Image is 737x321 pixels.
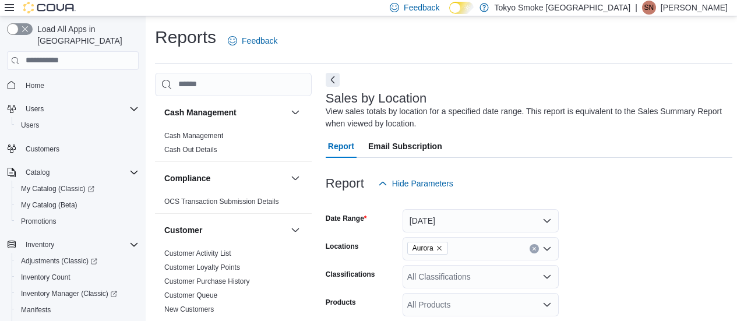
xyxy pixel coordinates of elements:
span: Home [21,78,139,93]
span: Inventory [21,238,139,252]
label: Date Range [326,214,367,223]
button: Users [21,102,48,116]
button: Cash Management [164,107,286,118]
span: Manifests [21,305,51,315]
span: Users [26,104,44,114]
span: Aurora [407,242,448,255]
a: Inventory Manager (Classic) [12,285,143,302]
label: Products [326,298,356,307]
a: OCS Transaction Submission Details [164,197,279,206]
span: My Catalog (Beta) [21,200,77,210]
span: Dark Mode [449,14,450,15]
p: [PERSON_NAME] [661,1,728,15]
span: Inventory Manager (Classic) [21,289,117,298]
a: Inventory Manager (Classic) [16,287,122,301]
span: Catalog [26,168,50,177]
button: Open list of options [542,244,552,253]
button: Compliance [288,171,302,185]
button: Next [326,73,340,87]
button: Cash Management [288,105,302,119]
button: [DATE] [403,209,559,232]
span: Feedback [242,35,277,47]
a: Promotions [16,214,61,228]
span: Cash Out Details [164,145,217,154]
button: Users [12,117,143,133]
span: Users [16,118,139,132]
label: Classifications [326,270,375,279]
a: Cash Management [164,132,223,140]
div: Compliance [155,195,312,213]
button: Inventory [21,238,59,252]
a: New Customers [164,305,214,313]
a: Cash Out Details [164,146,217,154]
a: Adjustments (Classic) [12,253,143,269]
button: Open list of options [542,300,552,309]
span: Inventory Count [21,273,70,282]
button: Hide Parameters [373,172,458,195]
span: Load All Apps in [GEOGRAPHIC_DATA] [33,23,139,47]
span: New Customers [164,305,214,314]
button: Inventory Count [12,269,143,285]
p: Tokyo Smoke [GEOGRAPHIC_DATA] [495,1,631,15]
span: Report [328,135,354,158]
span: Promotions [21,217,57,226]
a: My Catalog (Classic) [16,182,99,196]
button: Promotions [12,213,143,230]
button: Customer [164,224,286,236]
button: Catalog [2,164,143,181]
button: Compliance [164,172,286,184]
h3: Report [326,177,364,191]
span: Cash Management [164,131,223,140]
span: Customers [26,144,59,154]
span: Customer Queue [164,291,217,300]
h3: Cash Management [164,107,237,118]
span: My Catalog (Classic) [21,184,94,193]
span: Users [21,102,139,116]
button: Users [2,101,143,117]
span: Inventory Manager (Classic) [16,287,139,301]
button: Inventory [2,237,143,253]
button: Customer [288,223,302,237]
div: Customer [155,246,312,321]
a: Customer Activity List [164,249,231,257]
span: Email Subscription [368,135,442,158]
span: Adjustments (Classic) [21,256,97,266]
span: My Catalog (Classic) [16,182,139,196]
button: Manifests [12,302,143,318]
a: My Catalog (Beta) [16,198,82,212]
span: SN [644,1,654,15]
a: Manifests [16,303,55,317]
a: Adjustments (Classic) [16,254,102,268]
p: | [635,1,637,15]
span: Users [21,121,39,130]
a: My Catalog (Classic) [12,181,143,197]
h1: Reports [155,26,216,49]
span: Feedback [404,2,439,13]
span: Promotions [16,214,139,228]
a: Customer Loyalty Points [164,263,240,271]
div: Cash Management [155,129,312,161]
h3: Customer [164,224,202,236]
h3: Compliance [164,172,210,184]
button: Open list of options [542,272,552,281]
button: Clear input [530,244,539,253]
span: Inventory Count [16,270,139,284]
span: Inventory [26,240,54,249]
span: Adjustments (Classic) [16,254,139,268]
input: Dark Mode [449,2,474,14]
div: View sales totals by location for a specified date range. This report is equivalent to the Sales ... [326,105,727,130]
span: Catalog [21,165,139,179]
span: Customer Loyalty Points [164,263,240,272]
span: Customer Activity List [164,249,231,258]
img: Cova [23,2,76,13]
span: Manifests [16,303,139,317]
button: Customers [2,140,143,157]
a: Feedback [223,29,282,52]
a: Customer Purchase History [164,277,250,285]
h3: Sales by Location [326,91,427,105]
a: Users [16,118,44,132]
span: Home [26,81,44,90]
span: Customers [21,142,139,156]
label: Locations [326,242,359,251]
